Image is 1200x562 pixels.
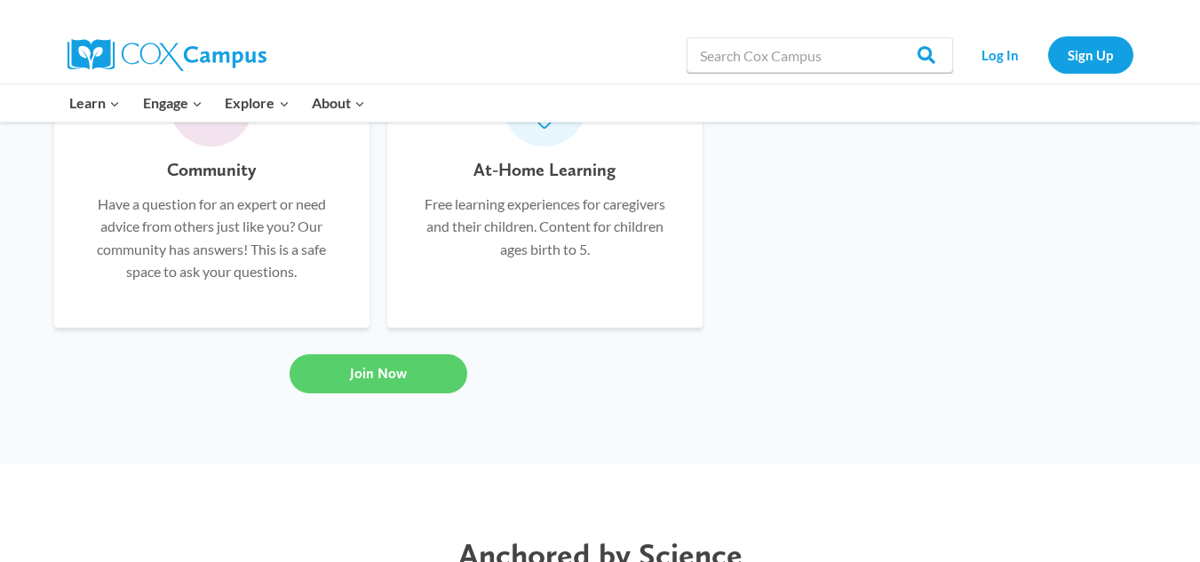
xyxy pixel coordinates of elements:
button: Child menu of Engage [131,84,214,122]
button: Child menu of Learn [59,84,132,122]
h6: Community [167,155,256,184]
span: Join Now [350,365,407,382]
a: Join Now [290,354,467,393]
button: Child menu of About [300,84,377,122]
input: Search Cox Campus [687,37,953,73]
img: Cox Campus [68,39,266,71]
p: Have a question for an expert or need advice from others just like you? Our community has answers... [81,193,343,283]
nav: Secondary Navigation [962,36,1133,73]
button: Child menu of Explore [214,84,301,122]
a: Log In [962,36,1039,73]
h6: At-Home Learning [473,155,616,184]
nav: Primary Navigation [59,84,377,122]
p: Free learning experiences for caregivers and their children. Content for children ages birth to 5. [414,193,676,261]
a: Sign Up [1048,36,1133,73]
